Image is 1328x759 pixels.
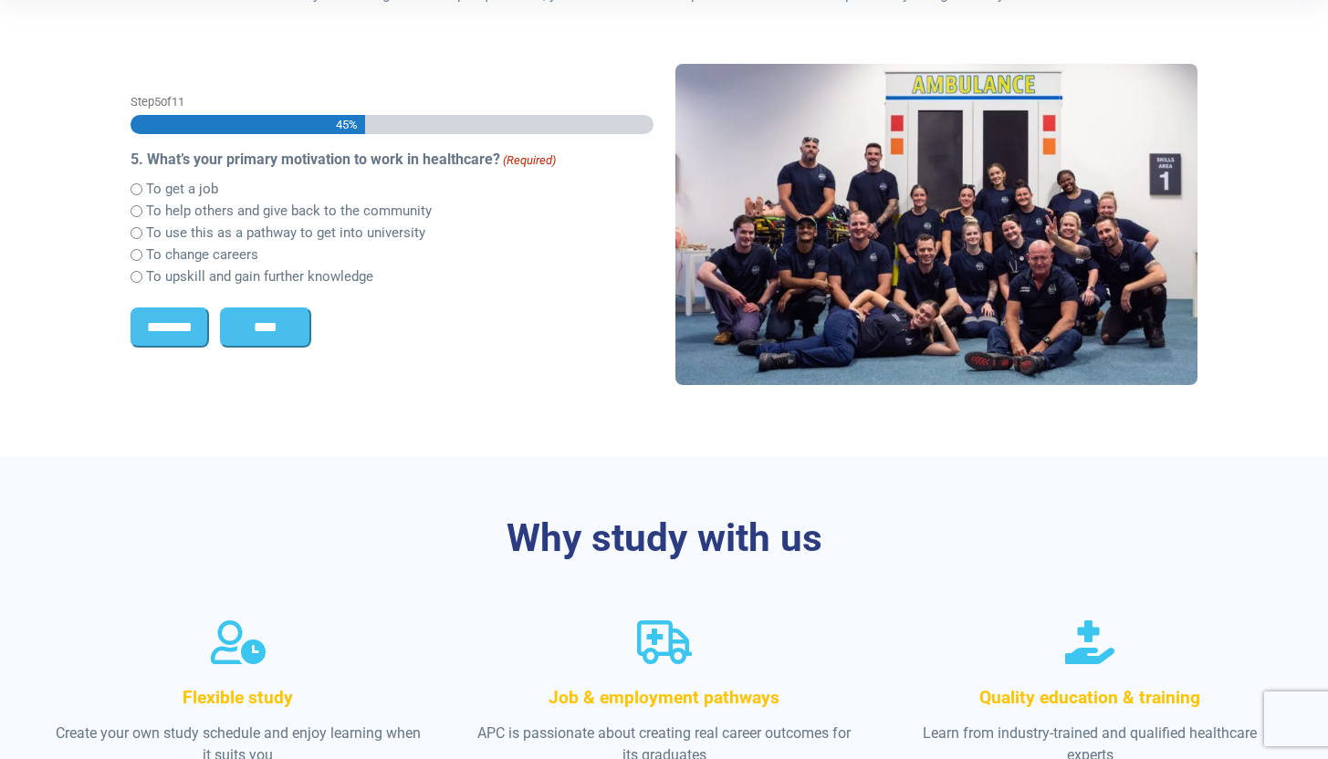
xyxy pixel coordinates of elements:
label: To use this as a pathway to get into university [146,223,425,244]
p: Step of [131,93,654,110]
label: To help others and give back to the community [146,201,432,222]
label: To change careers [146,244,258,265]
span: Job & employment pathways [549,687,779,708]
label: To get a job [146,179,218,200]
span: 5 [154,95,161,109]
span: 45% [334,115,358,134]
h3: Why study with us [131,515,1198,562]
span: Quality education & training [979,687,1200,708]
span: 11 [172,95,184,109]
label: To upskill and gain further knowledge [146,266,373,287]
legend: 5. What’s your primary motivation to work in healthcare? [131,149,654,171]
span: (Required) [501,151,556,170]
span: Flexible study [183,687,293,708]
